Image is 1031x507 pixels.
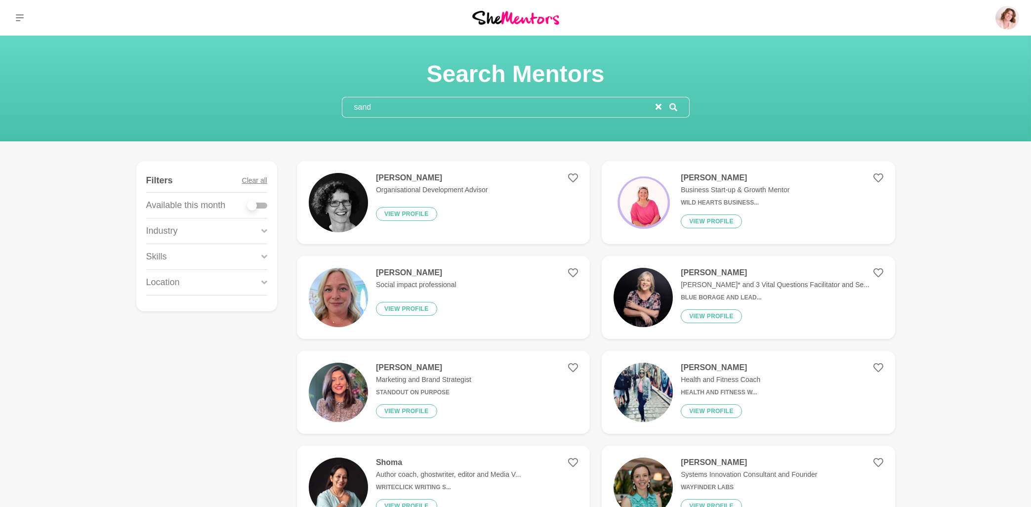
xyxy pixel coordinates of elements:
[342,97,656,117] input: Search mentors
[681,309,742,323] button: View profile
[602,256,895,339] a: [PERSON_NAME][PERSON_NAME]* and 3 Vital Questions Facilitator and Se...Blue Borage and Lead...Vie...
[309,173,368,232] img: 4ef8a7d00ab376798fa9c2ca8c8f2f7709b7aa47-206x206.jpg
[376,302,437,316] button: View profile
[146,250,167,263] p: Skills
[681,363,760,373] h4: [PERSON_NAME]
[376,375,471,385] p: Marketing and Brand Strategist
[297,351,590,434] a: [PERSON_NAME]Marketing and Brand StrategistStandout On PurposeView profile
[602,351,895,434] a: [PERSON_NAME]Health and Fitness CoachHealth and Fitness W...View profile
[146,224,178,238] p: Industry
[681,214,742,228] button: View profile
[602,161,895,244] a: [PERSON_NAME]Business Start-up & Growth MentorWild Hearts Business...View profile
[297,161,590,244] a: [PERSON_NAME]Organisational Development AdvisorView profile
[376,268,456,278] h4: [PERSON_NAME]
[376,484,521,491] h6: WriteClick Writing S...
[681,458,817,467] h4: [PERSON_NAME]
[342,59,690,89] h1: Search Mentors
[376,173,488,183] h4: [PERSON_NAME]
[242,169,267,192] button: Clear all
[995,6,1019,30] img: Amanda Greenman
[681,185,789,195] p: Business Start-up & Growth Mentor
[681,469,817,480] p: Systems Innovation Consultant and Founder
[376,363,471,373] h4: [PERSON_NAME]
[309,268,368,327] img: 7d39a8b2a67dccb0794bbe3a71719d2f39ef039b-2316x3088.jpg
[376,389,471,396] h6: Standout On Purpose
[376,185,488,195] p: Organisational Development Advisor
[146,175,173,186] h4: Filters
[681,199,789,207] h6: Wild Hearts Business...
[472,11,559,24] img: She Mentors Logo
[614,363,673,422] img: 6305e0f47aafcdb46e336b7f2b877ed3982f60f7-512x640.jpg
[376,207,437,221] button: View profile
[376,458,521,467] h4: Shoma
[146,276,180,289] p: Location
[376,469,521,480] p: Author coach, ghostwriter, editor and Media V...
[614,173,673,232] img: 341c88685c54a1f65cae614fc0120e2cf24a3394-418x417.png
[376,280,456,290] p: Social impact professional
[681,268,869,278] h4: [PERSON_NAME]
[681,375,760,385] p: Health and Fitness Coach
[146,199,226,212] p: Available this month
[614,268,673,327] img: d3c7e44e07d6ebda302dce2c39bf711929a3ffb6-2400x2400.jpg
[297,256,590,339] a: [PERSON_NAME]Social impact professionalView profile
[309,363,368,422] img: 7136c2173951baeeb0f69b8bc52cce2a7f59656a-400x400.png
[681,173,789,183] h4: [PERSON_NAME]
[681,484,817,491] h6: Wayfinder Labs
[681,404,742,418] button: View profile
[681,280,869,290] p: [PERSON_NAME]* and 3 Vital Questions Facilitator and Se...
[376,404,437,418] button: View profile
[681,389,760,396] h6: Health and Fitness W...
[681,294,869,301] h6: Blue Borage and Lead...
